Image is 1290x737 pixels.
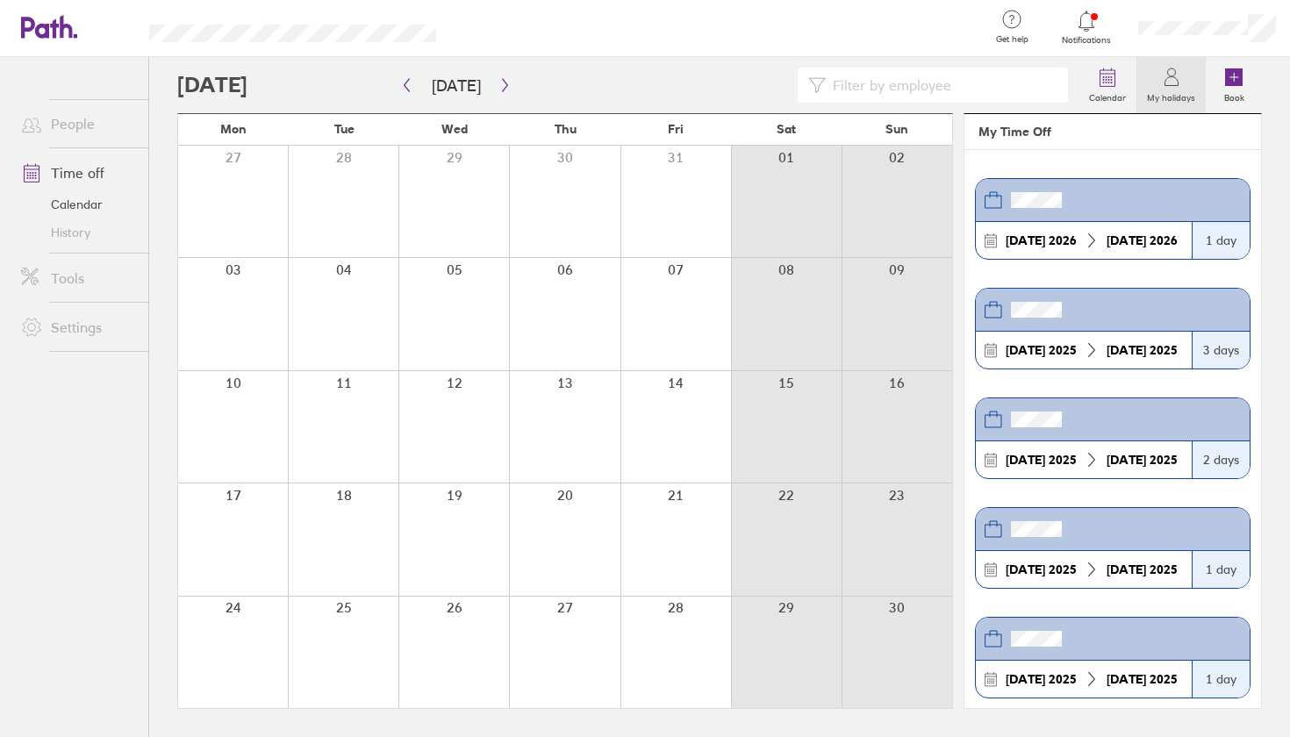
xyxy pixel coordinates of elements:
span: Notifications [1058,35,1115,46]
a: [DATE] 2025[DATE] 20253 days [975,288,1251,369]
a: Settings [7,310,148,345]
span: Sat [777,122,796,136]
span: Thu [555,122,577,136]
span: Sun [885,122,908,136]
label: Book [1214,88,1255,104]
strong: [DATE] [1006,342,1045,358]
a: Book [1206,57,1262,113]
strong: [DATE] [1006,562,1045,577]
div: 2025 [999,453,1084,467]
span: Wed [441,122,468,136]
div: 2025 [999,562,1084,576]
strong: [DATE] [1107,562,1146,577]
span: Mon [220,122,247,136]
span: Fri [668,122,684,136]
a: Time off [7,155,148,190]
div: 2026 [999,233,1084,247]
a: [DATE] 2026[DATE] 20261 day [975,178,1251,260]
div: 2025 [1100,343,1185,357]
div: 1 day [1192,551,1250,588]
label: Calendar [1079,88,1136,104]
div: 2025 [999,343,1084,357]
strong: [DATE] [1107,452,1146,468]
strong: [DATE] [1107,342,1146,358]
strong: [DATE] [1107,671,1146,687]
a: [DATE] 2025[DATE] 20252 days [975,397,1251,479]
a: People [7,106,148,141]
strong: [DATE] [1006,233,1045,248]
a: Tools [7,261,148,296]
strong: [DATE] [1107,233,1146,248]
button: [DATE] [418,71,495,100]
span: Get help [984,34,1041,45]
div: 3 days [1192,332,1250,368]
div: 2025 [999,672,1084,686]
a: History [7,218,148,247]
strong: [DATE] [1006,452,1045,468]
div: 2025 [1100,672,1185,686]
input: Filter by employee [826,68,1057,102]
a: Calendar [7,190,148,218]
strong: [DATE] [1006,671,1045,687]
a: [DATE] 2025[DATE] 20251 day [975,617,1251,698]
label: My holidays [1136,88,1206,104]
div: 2025 [1100,453,1185,467]
div: 2025 [1100,562,1185,576]
div: 1 day [1192,222,1250,259]
a: [DATE] 2025[DATE] 20251 day [975,507,1251,589]
a: Calendar [1079,57,1136,113]
div: 1 day [1192,661,1250,698]
a: Notifications [1058,9,1115,46]
a: My holidays [1136,57,1206,113]
div: 2 days [1192,441,1250,478]
span: Tue [334,122,355,136]
div: 2026 [1100,233,1185,247]
header: My Time Off [964,114,1261,150]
